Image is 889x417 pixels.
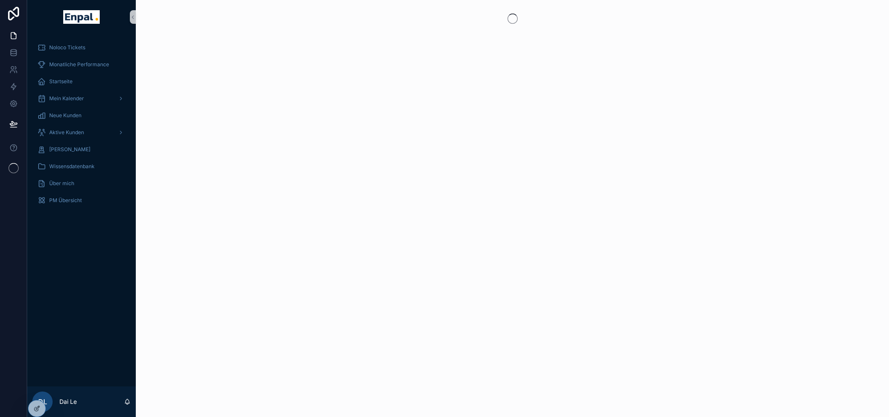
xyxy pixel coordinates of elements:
[49,146,90,153] span: [PERSON_NAME]
[49,61,109,68] span: Monatliche Performance
[49,44,85,51] span: Noloco Tickets
[59,397,77,406] p: Dai Le
[32,176,131,191] a: Über mich
[49,78,73,85] span: Startseite
[49,197,82,204] span: PM Übersicht
[49,112,81,119] span: Neue Kunden
[49,163,95,170] span: Wissensdatenbank
[32,108,131,123] a: Neue Kunden
[32,125,131,140] a: Aktive Kunden
[38,397,47,407] span: DL
[32,57,131,72] a: Monatliche Performance
[32,142,131,157] a: [PERSON_NAME]
[32,159,131,174] a: Wissensdatenbank
[63,10,99,24] img: App logo
[32,193,131,208] a: PM Übersicht
[27,34,136,219] div: scrollable content
[32,91,131,106] a: Mein Kalender
[49,180,74,187] span: Über mich
[49,129,84,136] span: Aktive Kunden
[32,74,131,89] a: Startseite
[49,95,84,102] span: Mein Kalender
[32,40,131,55] a: Noloco Tickets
